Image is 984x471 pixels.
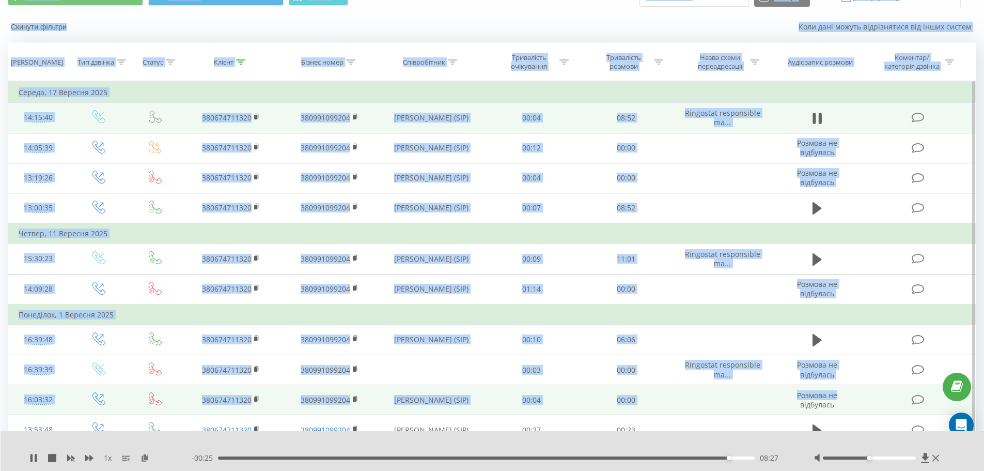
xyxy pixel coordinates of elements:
[301,143,350,153] a: 380991099204
[301,58,343,67] div: Бізнес номер
[485,385,579,415] td: 00:04
[485,415,579,446] td: 00:27
[202,143,252,153] a: 380674711320
[8,82,976,103] td: Середа, 17 Вересня 2025
[579,355,674,385] td: 00:00
[19,420,58,440] div: 13:53:48
[19,168,58,188] div: 13:19:26
[579,133,674,163] td: 00:00
[379,133,485,163] td: [PERSON_NAME] (SIP)
[579,163,674,193] td: 00:00
[19,390,58,410] div: 16:03:32
[202,284,252,294] a: 380674711320
[301,203,350,212] a: 380991099204
[202,173,252,183] a: 380674711320
[214,58,233,67] div: Клієнт
[301,113,350,123] a: 380991099204
[797,168,837,187] span: Розмова не відбулась
[202,365,252,375] a: 380674711320
[797,360,837,379] span: Розмова не відбулась
[8,22,72,32] button: Скинути фільтри
[727,456,731,460] div: Accessibility label
[485,193,579,223] td: 00:07
[485,163,579,193] td: 00:04
[301,395,350,405] a: 380991099204
[579,244,674,274] td: 11:01
[797,279,837,298] span: Розмова не відбулась
[579,415,674,446] td: 00:23
[379,274,485,305] td: [PERSON_NAME] (SIP)
[579,193,674,223] td: 08:52
[797,390,837,409] span: Розмова не відбулась
[799,22,976,32] a: Коли дані можуть відрізнятися вiд інших систем
[685,108,760,127] span: Ringostat responsible ma...
[867,456,871,460] div: Accessibility label
[202,203,252,212] a: 380674711320
[19,330,58,350] div: 16:39:48
[485,133,579,163] td: 00:12
[8,223,976,244] td: Четвер, 11 Вересня 2025
[502,53,557,71] div: Тривалість очікування
[379,103,485,133] td: [PERSON_NAME] (SIP)
[19,249,58,269] div: 15:30:23
[202,395,252,405] a: 380674711320
[685,360,760,379] span: Ringostat responsible ma...
[788,58,853,67] div: Аудіозапис розмови
[485,103,579,133] td: 00:04
[485,325,579,355] td: 00:10
[379,163,485,193] td: [PERSON_NAME] (SIP)
[301,335,350,344] a: 380991099204
[301,365,350,375] a: 380991099204
[485,244,579,274] td: 00:09
[485,274,579,305] td: 01:14
[19,279,58,299] div: 14:09:28
[760,453,778,463] span: 08:27
[301,254,350,264] a: 380991099204
[301,173,350,183] a: 380991099204
[19,360,58,380] div: 16:39:39
[301,425,350,435] a: 380991099204
[797,138,837,157] span: Розмова не відбулась
[11,58,63,67] div: [PERSON_NAME]
[19,108,58,128] div: 14:15:40
[202,254,252,264] a: 380674711320
[403,58,445,67] div: Співробітник
[579,385,674,415] td: 00:00
[379,244,485,274] td: [PERSON_NAME] (SIP)
[143,58,163,67] div: Статус
[579,274,674,305] td: 00:00
[485,355,579,385] td: 00:03
[104,453,112,463] span: 1 x
[882,53,942,71] div: Коментар/категорія дзвінка
[202,425,252,435] a: 380674711320
[579,103,674,133] td: 08:52
[685,249,760,268] span: Ringostat responsible ma...
[77,58,114,67] div: Тип дзвінка
[202,335,252,344] a: 380674711320
[379,385,485,415] td: [PERSON_NAME] (SIP)
[692,53,747,71] div: Назва схеми переадресації
[379,415,485,446] td: [PERSON_NAME] (SIP)
[8,305,976,325] td: Понеділок, 1 Вересня 2025
[301,284,350,294] a: 380991099204
[579,325,674,355] td: 06:06
[949,413,974,437] div: Open Intercom Messenger
[19,138,58,158] div: 14:05:39
[379,193,485,223] td: [PERSON_NAME] (SIP)
[192,453,218,463] span: - 00:25
[596,53,651,71] div: Тривалість розмови
[202,113,252,123] a: 380674711320
[379,325,485,355] td: [PERSON_NAME] (SIP)
[19,198,58,218] div: 13:00:35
